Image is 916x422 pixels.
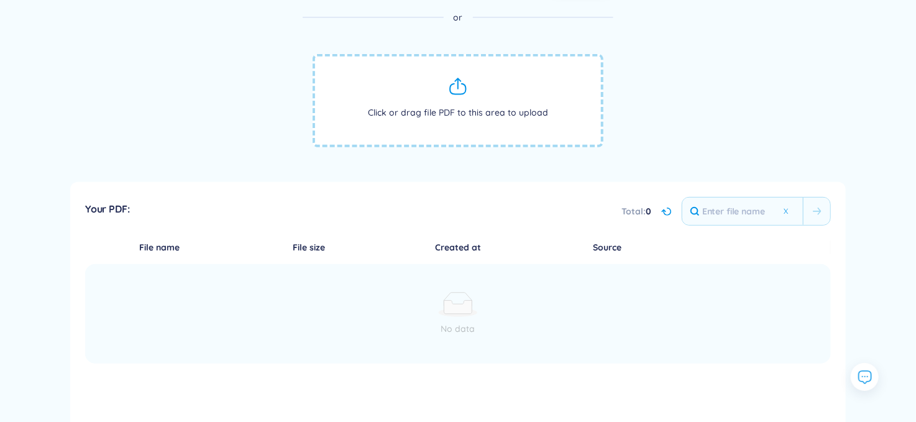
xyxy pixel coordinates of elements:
span: 0 [646,204,651,218]
th: File name [85,241,234,254]
span: Total : [621,204,646,218]
input: Enter file name [682,198,803,225]
span: Click or drag file PDF to this area to upload [313,54,603,147]
th: Source [533,241,682,254]
h6: Your PDF: [85,202,130,216]
div: No data [88,322,828,336]
th: File size [234,241,383,254]
span: or [444,6,473,29]
th: Created at [383,241,533,254]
